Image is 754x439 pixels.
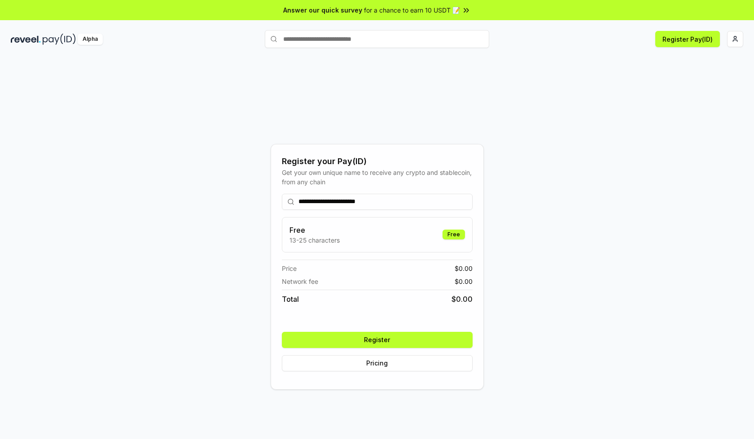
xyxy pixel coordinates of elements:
span: Total [282,294,299,304]
img: reveel_dark [11,34,41,45]
span: Price [282,264,297,273]
span: Network fee [282,277,318,286]
span: for a chance to earn 10 USDT 📝 [364,5,460,15]
h3: Free [289,225,340,235]
div: Free [443,230,465,239]
span: $ 0.00 [455,277,473,286]
div: Alpha [78,34,103,45]
span: $ 0.00 [455,264,473,273]
button: Register Pay(ID) [655,31,720,47]
div: Register your Pay(ID) [282,155,473,168]
div: Get your own unique name to receive any crypto and stablecoin, from any chain [282,168,473,187]
span: $ 0.00 [452,294,473,304]
button: Pricing [282,355,473,371]
button: Register [282,332,473,348]
img: pay_id [43,34,76,45]
p: 13-25 characters [289,235,340,245]
span: Answer our quick survey [283,5,362,15]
